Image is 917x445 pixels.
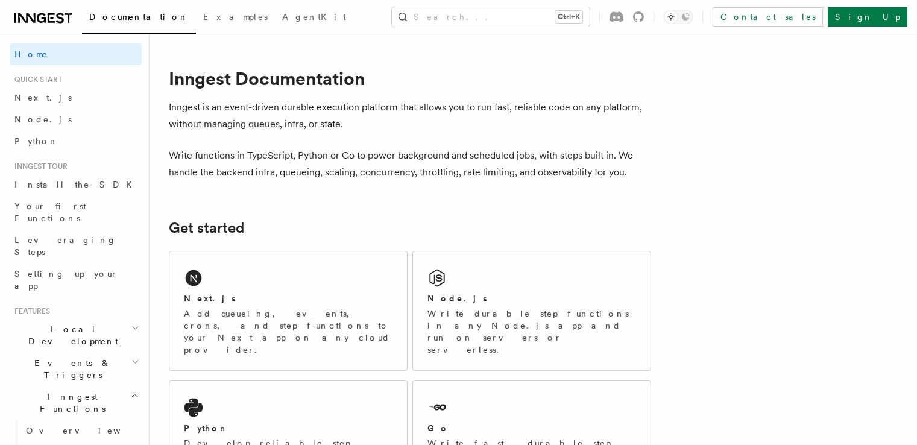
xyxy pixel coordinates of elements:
kbd: Ctrl+K [555,11,582,23]
span: Inngest Functions [10,391,130,415]
p: Add queueing, events, crons, and step functions to your Next app on any cloud provider. [184,308,392,356]
a: Node.js [10,109,142,130]
a: Contact sales [713,7,823,27]
span: Leveraging Steps [14,235,116,257]
button: Local Development [10,318,142,352]
a: Home [10,43,142,65]
h2: Node.js [427,292,487,305]
span: Install the SDK [14,180,139,189]
p: Write durable step functions in any Node.js app and run on servers or serverless. [427,308,636,356]
span: Inngest tour [10,162,68,171]
h1: Inngest Documentation [169,68,651,89]
a: Sign Up [828,7,907,27]
h2: Next.js [184,292,236,305]
span: Local Development [10,323,131,347]
span: Node.js [14,115,72,124]
span: Events & Triggers [10,357,131,381]
span: Features [10,306,50,316]
a: Get started [169,219,244,236]
span: Quick start [10,75,62,84]
a: Examples [196,4,275,33]
h2: Python [184,422,228,434]
span: Examples [203,12,268,22]
span: Overview [26,426,150,435]
a: Next.js [10,87,142,109]
button: Inngest Functions [10,386,142,420]
h2: Go [427,422,449,434]
a: Node.jsWrite durable step functions in any Node.js app and run on servers or serverless. [412,251,651,371]
span: Python [14,136,58,146]
a: Your first Functions [10,195,142,229]
a: AgentKit [275,4,353,33]
span: Setting up your app [14,269,118,291]
a: Install the SDK [10,174,142,195]
a: Leveraging Steps [10,229,142,263]
a: Next.jsAdd queueing, events, crons, and step functions to your Next app on any cloud provider. [169,251,408,371]
button: Search...Ctrl+K [392,7,590,27]
a: Documentation [82,4,196,34]
a: Overview [21,420,142,441]
p: Inngest is an event-driven durable execution platform that allows you to run fast, reliable code ... [169,99,651,133]
span: AgentKit [282,12,346,22]
p: Write functions in TypeScript, Python or Go to power background and scheduled jobs, with steps bu... [169,147,651,181]
span: Home [14,48,48,60]
span: Your first Functions [14,201,86,223]
button: Events & Triggers [10,352,142,386]
span: Documentation [89,12,189,22]
a: Python [10,130,142,152]
a: Setting up your app [10,263,142,297]
button: Toggle dark mode [664,10,693,24]
span: Next.js [14,93,72,103]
